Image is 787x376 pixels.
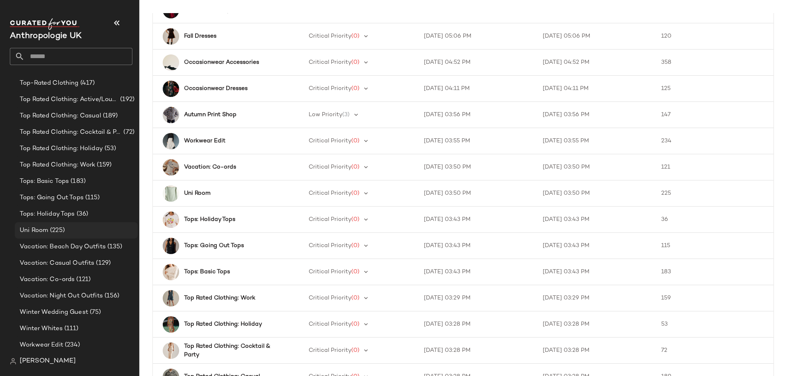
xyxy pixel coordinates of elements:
[417,50,536,76] td: [DATE] 04:52 PM
[163,264,179,280] img: 4113443330063_011_e2
[309,295,351,301] span: Critical Priority
[122,128,134,137] span: (72)
[184,320,262,329] b: Top Rated Clothing: Holiday
[417,233,536,259] td: [DATE] 03:43 PM
[20,128,122,137] span: Top Rated Clothing: Cocktail & Party
[655,338,773,364] td: 72
[536,207,655,233] td: [DATE] 03:43 PM
[20,340,63,350] span: Workwear Edit
[655,207,773,233] td: 36
[351,295,359,301] span: (0)
[48,226,65,235] span: (225)
[103,144,116,153] span: (53)
[20,291,103,301] span: Vacation: Night Out Outfits
[536,128,655,154] td: [DATE] 03:55 PM
[309,269,351,275] span: Critical Priority
[10,18,80,30] img: cfy_white_logo.C9jOOHJF.svg
[75,275,91,284] span: (121)
[417,311,536,338] td: [DATE] 03:28 PM
[655,23,773,50] td: 120
[69,177,86,186] span: (183)
[20,95,118,104] span: Top Rated Clothing: Active/Lounge/Sport
[655,50,773,76] td: 358
[184,268,230,276] b: Tops: Basic Tops
[309,216,351,223] span: Critical Priority
[184,58,259,67] b: Occasionwear Accessories
[184,241,244,250] b: Tops: Going Out Tops
[163,238,179,254] img: 4110348690139_001_b
[655,76,773,102] td: 125
[20,356,76,366] span: [PERSON_NAME]
[536,233,655,259] td: [DATE] 03:43 PM
[20,226,48,235] span: Uni Room
[20,209,75,219] span: Tops: Holiday Tops
[417,259,536,285] td: [DATE] 03:43 PM
[103,291,120,301] span: (156)
[351,33,359,39] span: (0)
[536,50,655,76] td: [DATE] 04:52 PM
[536,338,655,364] td: [DATE] 03:28 PM
[184,215,235,224] b: Tops: Holiday Tops
[309,347,351,353] span: Critical Priority
[655,259,773,285] td: 183
[536,285,655,311] td: [DATE] 03:29 PM
[351,59,359,65] span: (0)
[655,180,773,207] td: 225
[351,243,359,249] span: (0)
[163,54,179,71] img: 4313946110004_009_e
[163,185,179,202] img: 103330627_037_b
[342,112,350,118] span: (3)
[655,233,773,259] td: 115
[63,340,80,350] span: (234)
[351,190,359,196] span: (0)
[63,324,79,333] span: (111)
[655,128,773,154] td: 234
[536,76,655,102] td: [DATE] 04:11 PM
[184,84,248,93] b: Occasionwear Dresses
[20,111,101,121] span: Top Rated Clothing: Casual
[20,177,69,186] span: Tops: Basic Tops
[417,285,536,311] td: [DATE] 03:29 PM
[20,324,63,333] span: Winter Whites
[655,285,773,311] td: 159
[417,102,536,128] td: [DATE] 03:56 PM
[163,290,179,306] img: 4130957990163_037_b
[163,212,179,228] img: 4145264070013_038_b2
[163,342,179,359] img: 4130929940104_011_e
[106,242,123,252] span: (135)
[309,59,351,65] span: Critical Priority
[20,144,103,153] span: Top Rated Clothing: Holiday
[309,243,351,249] span: Critical Priority
[184,32,216,41] b: Fall Dresses
[417,128,536,154] td: [DATE] 03:55 PM
[309,321,351,327] span: Critical Priority
[351,86,359,92] span: (0)
[351,321,359,327] span: (0)
[88,308,101,317] span: (75)
[655,154,773,180] td: 121
[20,308,88,317] span: Winter Wedding Guest
[417,154,536,180] td: [DATE] 03:50 PM
[536,23,655,50] td: [DATE] 05:06 PM
[79,79,95,88] span: (417)
[184,137,225,145] b: Workwear Edit
[536,259,655,285] td: [DATE] 03:43 PM
[309,112,342,118] span: Low Priority
[20,160,95,170] span: Top Rated Clothing: Work
[309,164,351,170] span: Critical Priority
[95,160,111,170] span: (159)
[163,107,179,123] img: 4115905110032_095_e
[417,76,536,102] td: [DATE] 04:11 PM
[101,111,118,121] span: (189)
[184,189,211,198] b: Uni Room
[20,275,75,284] span: Vacation: Co-ords
[309,190,351,196] span: Critical Priority
[184,163,236,171] b: Vacation: Co-ords
[655,102,773,128] td: 147
[536,180,655,207] td: [DATE] 03:50 PM
[20,242,106,252] span: Vacation: Beach Day Outfits
[309,86,351,92] span: Critical Priority
[417,207,536,233] td: [DATE] 03:43 PM
[84,193,100,203] span: (115)
[309,33,351,39] span: Critical Priority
